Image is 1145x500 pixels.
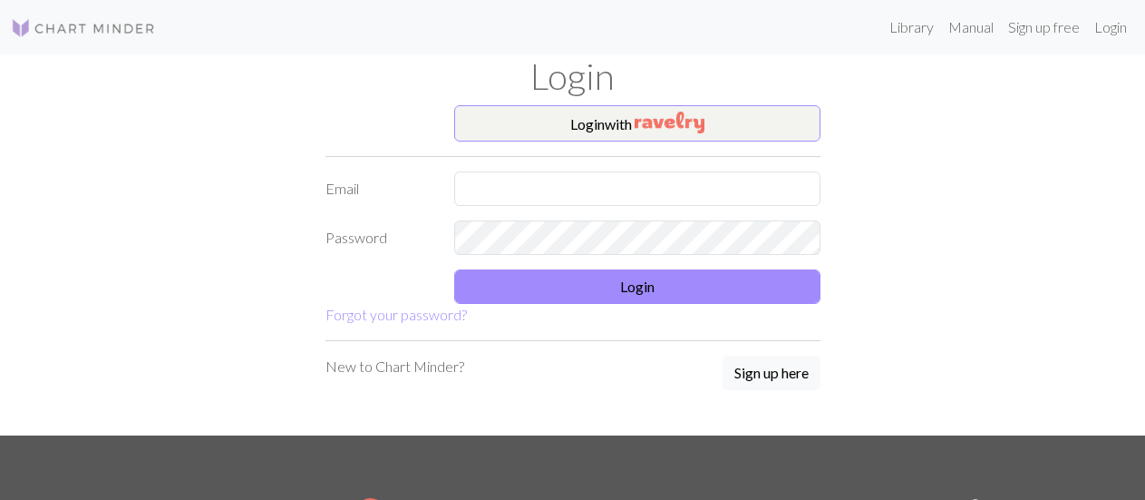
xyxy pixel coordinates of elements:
img: Ravelry [635,112,704,133]
a: Forgot your password? [325,306,467,323]
label: Password [315,221,444,255]
a: Sign up here [723,356,820,392]
button: Sign up here [723,356,820,390]
h1: Login [56,54,1090,98]
label: Email [315,172,444,206]
button: Login [454,270,820,304]
img: Logo [11,17,156,39]
a: Sign up free [1001,9,1087,45]
p: New to Chart Minder? [325,356,464,377]
a: Login [1087,9,1134,45]
a: Library [882,9,941,45]
a: Manual [941,9,1001,45]
button: Loginwith [454,105,820,142]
